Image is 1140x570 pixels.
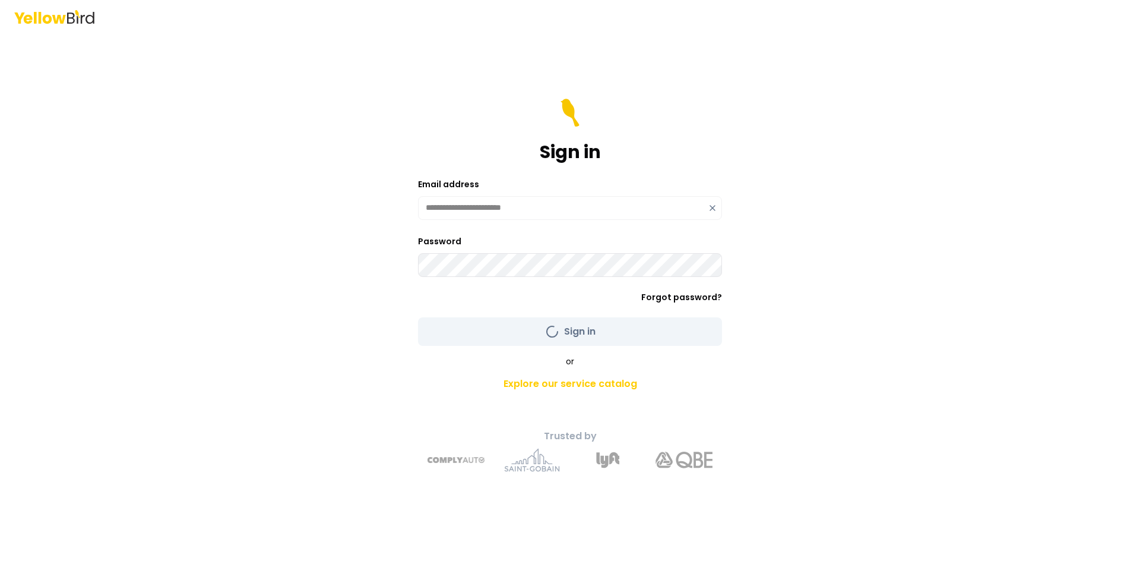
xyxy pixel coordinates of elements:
[540,141,601,163] h1: Sign in
[361,429,779,443] p: Trusted by
[566,355,574,367] span: or
[418,235,461,247] label: Password
[418,178,479,190] label: Email address
[361,372,779,396] a: Explore our service catalog
[641,291,722,303] a: Forgot password?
